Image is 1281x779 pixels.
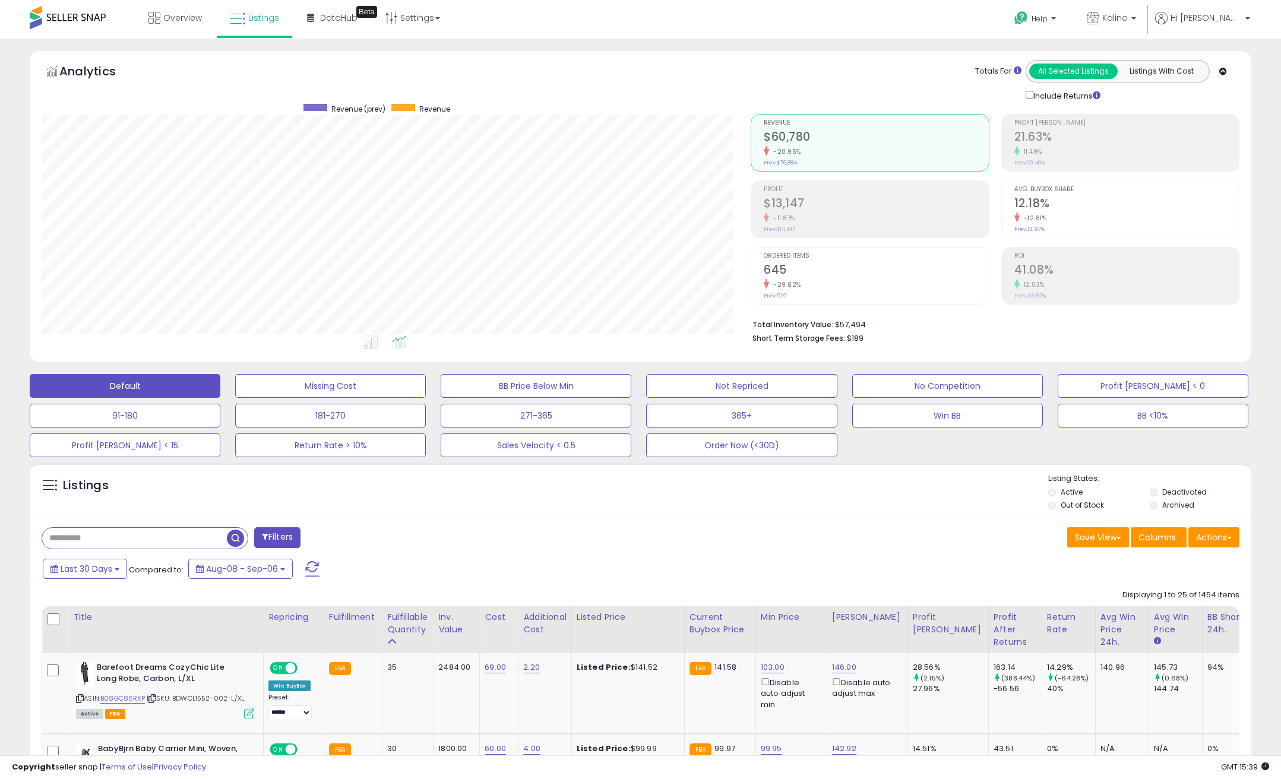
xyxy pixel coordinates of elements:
div: 40% [1047,683,1095,694]
a: Terms of Use [102,761,152,772]
div: -56.56 [994,683,1042,694]
div: Cost [485,611,513,623]
small: FBA [329,743,351,756]
b: Listed Price: [577,743,631,754]
div: $99.99 [577,743,675,754]
div: 35 [387,662,424,673]
span: Help [1032,14,1048,24]
div: 14.29% [1047,662,1095,673]
b: Total Inventory Value: [752,319,833,330]
a: 142.92 [832,743,856,755]
button: Save View [1067,527,1129,547]
span: OFF [296,663,315,673]
div: Preset: [268,693,315,720]
span: ON [271,745,286,755]
small: Prev: 13.97% [1014,226,1045,233]
button: All Selected Listings [1029,64,1118,79]
small: -29.82% [769,280,801,289]
small: Prev: $14,917 [764,226,795,233]
span: ON [271,663,286,673]
div: Win BuyBox [268,680,311,691]
div: 30 [387,743,424,754]
div: N/A [1154,743,1193,754]
span: Revenue (prev) [331,104,385,114]
button: Filters [254,527,301,548]
h2: 21.63% [1014,130,1239,146]
div: Profit After Returns [994,611,1037,648]
span: $189 [847,332,864,344]
span: All listings currently available for purchase on Amazon [76,709,103,719]
a: B08GC86RXP [100,693,145,704]
div: 14.51% [913,743,988,754]
div: 27.96% [913,683,988,694]
small: -20.95% [769,147,801,156]
li: $57,494 [752,316,1231,331]
small: 12.03% [1020,280,1045,289]
div: Inv. value [438,611,475,636]
div: 145.73 [1154,662,1202,673]
button: 91-180 [30,404,220,427]
div: 0% [1207,743,1247,754]
div: Displaying 1 to 25 of 1454 items [1122,590,1239,601]
i: Get Help [1014,11,1029,26]
div: Fulfillable Quantity [387,611,428,636]
small: Prev: 36.67% [1014,292,1046,299]
div: 2484.00 [438,662,470,673]
button: Columns [1131,527,1187,547]
a: 146.00 [832,661,856,673]
span: Revenue [764,120,988,126]
a: Help [1005,2,1068,39]
button: Profit [PERSON_NAME] < 0 [1058,374,1248,398]
h2: $60,780 [764,130,988,146]
div: Repricing [268,611,319,623]
b: Short Term Storage Fees: [752,333,845,343]
button: No Competition [852,374,1043,398]
b: BabyBjrn Baby Carrier Mini, Woven, Dark Green [98,743,242,768]
button: Aug-08 - Sep-06 [188,559,293,579]
span: Profit [764,186,988,193]
span: DataHub [320,12,358,24]
strong: Copyright [12,761,55,772]
span: FBA [105,709,125,719]
div: 140.96 [1100,662,1140,673]
a: Privacy Policy [154,761,206,772]
div: ASIN: [76,662,254,717]
span: Hi [PERSON_NAME] [1171,12,1242,24]
span: Compared to: [129,564,184,575]
div: Include Returns [1017,88,1115,102]
span: Ordered Items [764,253,988,259]
div: Min Price [761,611,822,623]
small: FBA [329,662,351,675]
div: Title [73,611,258,623]
h2: $13,147 [764,197,988,213]
div: 0% [1047,743,1095,754]
span: Avg. Buybox Share [1014,186,1239,193]
span: Listings [248,12,279,24]
span: Kalino [1102,12,1128,24]
div: 1800.00 [438,743,470,754]
a: 103.00 [761,661,785,673]
span: Columns [1138,531,1176,543]
label: Out of Stock [1061,500,1104,510]
div: Listed Price [577,611,679,623]
button: Listings With Cost [1117,64,1206,79]
h2: 41.08% [1014,263,1239,279]
button: Return Rate > 10% [235,433,426,457]
div: Return Rate [1047,611,1090,636]
div: BB Share 24h. [1207,611,1251,636]
div: 163.14 [994,662,1042,673]
img: 31tC9WXkAyL._SL40_.jpg [76,662,94,686]
button: Last 30 Days [43,559,127,579]
small: 11.49% [1020,147,1042,156]
small: Prev: 919 [764,292,787,299]
small: Prev: 19.40% [1014,159,1045,166]
button: Missing Cost [235,374,426,398]
div: 28.56% [913,662,988,673]
button: Not Repriced [646,374,837,398]
small: -11.87% [769,214,795,223]
span: Revenue [419,104,450,114]
span: Overview [163,12,202,24]
b: Barefoot Dreams CozyChic Lite Long Robe, Carbon, L/XL [97,662,241,687]
a: Hi [PERSON_NAME] [1155,12,1250,39]
div: Current Buybox Price [689,611,751,636]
